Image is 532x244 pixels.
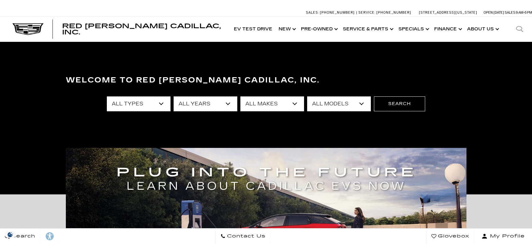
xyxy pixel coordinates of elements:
[307,96,371,111] select: Filter by model
[464,17,501,42] a: About Us
[505,11,516,15] span: Sales:
[231,17,275,42] a: EV Test Drive
[3,231,17,238] section: Click to Open Cookie Consent Modal
[516,11,532,15] span: 9 AM-6 PM
[306,11,319,15] span: Sales:
[320,11,355,15] span: [PHONE_NUMBER]
[275,17,298,42] a: New
[12,23,43,35] img: Cadillac Dark Logo with Cadillac White Text
[10,232,35,241] span: Search
[306,11,356,14] a: Sales: [PHONE_NUMBER]
[62,23,225,35] a: Red [PERSON_NAME] Cadillac, Inc.
[62,22,221,36] span: Red [PERSON_NAME] Cadillac, Inc.
[358,11,375,15] span: Service:
[340,17,395,42] a: Service & Parts
[298,17,340,42] a: Pre-Owned
[225,232,266,241] span: Contact Us
[431,17,464,42] a: Finance
[474,228,532,244] button: Open user profile menu
[419,11,477,15] a: [STREET_ADDRESS][US_STATE]
[174,96,237,111] select: Filter by year
[356,11,413,14] a: Service: [PHONE_NUMBER]
[436,232,469,241] span: Glovebox
[488,232,525,241] span: My Profile
[240,96,304,111] select: Filter by make
[84,223,97,242] div: Previous
[435,223,448,242] div: Next
[3,231,17,238] img: Opt-Out Icon
[426,228,474,244] a: Glovebox
[66,74,466,87] h3: Welcome to Red [PERSON_NAME] Cadillac, Inc.
[395,17,431,42] a: Specials
[376,11,411,15] span: [PHONE_NUMBER]
[216,228,271,244] a: Contact Us
[107,96,171,111] select: Filter by type
[374,96,425,111] button: Search
[484,11,504,15] span: Open [DATE]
